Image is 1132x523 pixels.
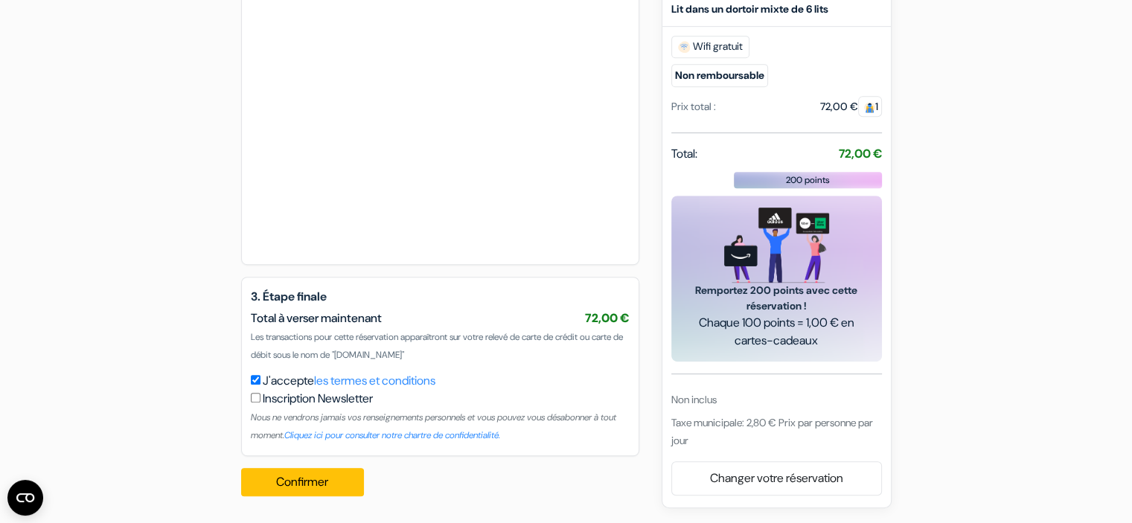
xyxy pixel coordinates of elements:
[241,468,365,496] button: Confirmer
[251,310,382,326] span: Total à verser maintenant
[7,480,43,516] button: Open CMP widget
[266,13,615,237] iframe: Cadre de saisie sécurisé pour le paiement
[263,372,435,390] label: J'accepte
[263,390,373,408] label: Inscription Newsletter
[820,99,882,115] div: 72,00 €
[671,36,749,58] span: Wifi gratuit
[671,145,697,163] span: Total:
[689,314,864,350] span: Chaque 100 points = 1,00 € en cartes-cadeaux
[671,64,768,87] small: Non remboursable
[314,373,435,388] a: les termes et conditions
[724,208,829,283] img: gift_card_hero_new.png
[671,392,882,408] div: Non inclus
[251,411,616,441] small: Nous ne vendrons jamais vos renseignements personnels et vous pouvez vous désabonner à tout moment.
[858,96,882,117] span: 1
[839,146,882,161] strong: 72,00 €
[864,102,875,113] img: guest.svg
[671,416,873,447] span: Taxe municipale: 2,80 € Prix par personne par jour
[786,173,830,187] span: 200 points
[251,331,623,361] span: Les transactions pour cette réservation apparaîtront sur votre relevé de carte de crédit ou carte...
[585,310,630,326] span: 72,00 €
[284,429,500,441] a: Cliquez ici pour consulter notre chartre de confidentialité.
[671,2,828,16] b: Lit dans un dortoir mixte de 6 lits
[678,41,690,53] img: free_wifi.svg
[689,283,864,314] span: Remportez 200 points avec cette réservation !
[671,99,716,115] div: Prix total :
[672,464,881,492] a: Changer votre réservation
[251,289,630,304] h5: 3. Étape finale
